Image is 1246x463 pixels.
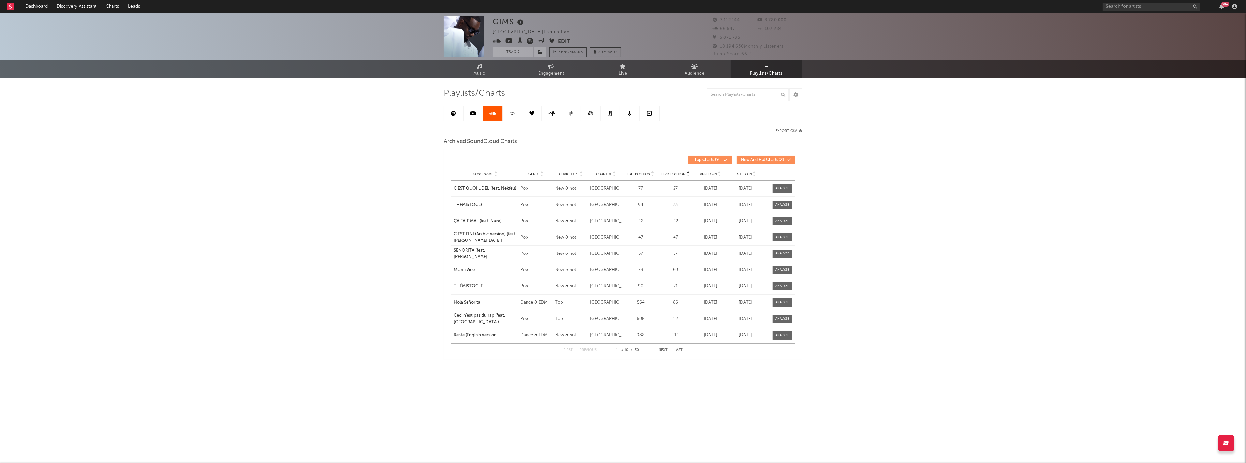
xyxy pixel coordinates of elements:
div: Dance & EDM [520,299,552,306]
div: 99 + [1221,2,1229,7]
button: First [563,348,573,352]
div: [GEOGRAPHIC_DATA] [590,332,622,339]
span: Jump Score: 66.2 [713,52,751,56]
a: Hola Señorita [454,299,517,306]
button: 99+ [1219,4,1224,9]
button: Track [493,47,533,57]
div: Pop [520,251,552,257]
div: [DATE] [730,202,761,208]
div: [GEOGRAPHIC_DATA] [590,218,622,224]
span: 107 284 [758,27,782,31]
div: 57 [625,251,657,257]
div: 608 [625,316,657,322]
span: 66 547 [713,27,735,31]
div: [GEOGRAPHIC_DATA] [590,185,622,192]
a: C'EST FINI (Arabic Version) [feat. [PERSON_NAME][DATE]] [454,231,517,244]
div: Top [555,316,587,322]
div: Pop [520,316,552,322]
div: [DATE] [730,185,761,192]
div: [DATE] [695,251,726,257]
div: New & hot [555,332,587,339]
span: Country [596,172,612,176]
div: Pop [520,218,552,224]
div: Pop [520,185,552,192]
div: Top [555,299,587,306]
div: 57 [660,251,691,257]
a: C'EST QUOI L'DEL (feat. Nekfeu) [454,185,517,192]
div: 33 [660,202,691,208]
div: [DATE] [730,332,761,339]
button: Last [674,348,683,352]
div: 60 [660,267,691,273]
div: 42 [660,218,691,224]
span: Exit Position [627,172,650,176]
div: 47 [660,234,691,241]
a: Engagement [515,60,587,78]
span: Top Charts ( 9 ) [692,158,722,162]
div: New & hot [555,283,587,290]
div: Dance & EDM [520,332,552,339]
div: [GEOGRAPHIC_DATA] [590,299,622,306]
span: New And Hot Charts ( 21 ) [741,158,786,162]
div: 1 10 30 [610,346,645,354]
div: New & hot [555,185,587,192]
div: 47 [625,234,657,241]
div: [DATE] [730,267,761,273]
span: 7 112 144 [713,18,740,22]
span: 3 780 000 [758,18,787,22]
a: THÉMISTOCLE [454,202,517,208]
span: Playlists/Charts [444,90,505,97]
span: Song Name [474,172,494,176]
div: [DATE] [695,267,726,273]
div: [GEOGRAPHIC_DATA] [590,202,622,208]
div: New & hot [555,251,587,257]
span: Genre [529,172,540,176]
div: [DATE] [730,283,761,290]
span: 18 194 630 Monthly Listeners [713,44,784,49]
div: 564 [625,299,657,306]
div: Pop [520,267,552,273]
div: 79 [625,267,657,273]
button: Summary [590,47,621,57]
span: Audience [685,70,705,78]
div: [DATE] [695,218,726,224]
div: 42 [625,218,657,224]
button: Next [659,348,668,352]
div: [DATE] [695,185,726,192]
span: Peak Position [662,172,686,176]
span: to [619,349,623,352]
a: Reste (English Version) [454,332,517,339]
div: THÉMISTOCLE [454,283,517,290]
div: Miami Vice [454,267,517,273]
span: Engagement [538,70,564,78]
div: 988 [625,332,657,339]
span: Added On [700,172,717,176]
div: [DATE] [730,234,761,241]
div: [GEOGRAPHIC_DATA] [590,316,622,322]
div: 27 [660,185,691,192]
a: ÇA FAIT MAL (feat. Naza) [454,218,517,224]
div: New & hot [555,267,587,273]
div: [DATE] [695,299,726,306]
div: [GEOGRAPHIC_DATA] [590,267,622,273]
div: 86 [660,299,691,306]
span: Summary [598,51,617,54]
div: [GEOGRAPHIC_DATA] [590,234,622,241]
span: of [630,349,633,352]
div: [DATE] [730,251,761,257]
input: Search for artists [1103,3,1200,11]
span: Archived SoundCloud Charts [444,138,517,146]
div: 214 [660,332,691,339]
a: SEÑORITA (feat. [PERSON_NAME]) [454,247,517,260]
div: Pop [520,283,552,290]
span: Chart Type [559,172,579,176]
button: Previous [579,348,597,352]
button: Export CSV [775,129,802,133]
span: Benchmark [558,49,583,56]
